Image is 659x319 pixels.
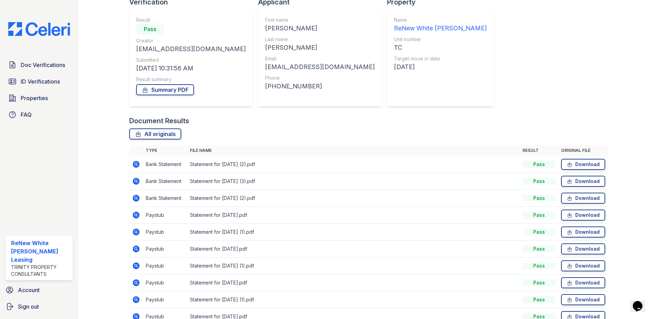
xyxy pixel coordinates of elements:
[136,84,194,95] a: Summary PDF
[394,43,487,52] div: TC
[187,224,520,241] td: Statement for [DATE] (1).pdf
[561,210,605,221] a: Download
[187,258,520,274] td: Statement for [DATE] (1).pdf
[187,207,520,224] td: Statement for [DATE].pdf
[11,264,70,278] div: Trinity Property Consultants
[394,17,487,33] a: Name ReNew White [PERSON_NAME]
[143,291,187,308] td: Paystub
[394,62,487,72] div: [DATE]
[265,62,375,72] div: [EMAIL_ADDRESS][DOMAIN_NAME]
[265,43,375,52] div: [PERSON_NAME]
[18,286,40,294] span: Account
[6,108,73,122] a: FAQ
[136,57,246,64] div: Submitted
[523,245,556,252] div: Pass
[129,116,189,126] div: Document Results
[523,262,556,269] div: Pass
[129,128,181,139] a: All originals
[143,224,187,241] td: Paystub
[561,260,605,271] a: Download
[6,91,73,105] a: Properties
[394,23,487,33] div: ReNew White [PERSON_NAME]
[523,279,556,286] div: Pass
[21,77,60,86] span: ID Verifications
[265,55,375,62] div: Email
[136,23,164,35] div: Pass
[143,173,187,190] td: Bank Statement
[136,76,246,83] div: Result summary
[630,291,652,312] iframe: chat widget
[6,58,73,72] a: Doc Verifications
[11,239,70,264] div: ReNew White [PERSON_NAME] Leasing
[523,296,556,303] div: Pass
[394,17,487,23] div: Name
[561,176,605,187] a: Download
[187,173,520,190] td: Statement for [DATE] (3).pdf
[394,36,487,43] div: Unit number
[265,81,375,91] div: [PHONE_NUMBER]
[21,61,65,69] span: Doc Verifications
[561,226,605,238] a: Download
[523,161,556,168] div: Pass
[523,195,556,202] div: Pass
[561,277,605,288] a: Download
[21,110,32,119] span: FAQ
[265,36,375,43] div: Last name
[394,55,487,62] div: Target move in date
[523,212,556,219] div: Pass
[136,37,246,44] div: Creator
[136,64,246,73] div: [DATE] 10:31:56 AM
[143,207,187,224] td: Paystub
[265,23,375,33] div: [PERSON_NAME]
[561,159,605,170] a: Download
[143,241,187,258] td: Paystub
[561,193,605,204] a: Download
[143,156,187,173] td: Bank Statement
[561,243,605,254] a: Download
[6,75,73,88] a: ID Verifications
[187,190,520,207] td: Statement for [DATE] (2).pdf
[136,44,246,54] div: [EMAIL_ADDRESS][DOMAIN_NAME]
[523,229,556,235] div: Pass
[523,178,556,185] div: Pass
[187,241,520,258] td: Statement for [DATE].pdf
[3,22,75,36] img: CE_Logo_Blue-a8612792a0a2168367f1c8372b55b34899dd931a85d93a1a3d3e32e68fde9ad4.png
[143,258,187,274] td: Paystub
[18,302,39,311] span: Sign out
[265,17,375,23] div: First name
[187,156,520,173] td: Statement for [DATE] (2).pdf
[187,274,520,291] td: Statement for [DATE].pdf
[143,190,187,207] td: Bank Statement
[265,75,375,81] div: Phone
[3,300,75,313] a: Sign out
[561,294,605,305] a: Download
[3,283,75,297] a: Account
[520,145,558,156] th: Result
[187,145,520,156] th: File name
[21,94,48,102] span: Properties
[558,145,608,156] th: Original file
[143,145,187,156] th: Type
[187,291,520,308] td: Statement for [DATE] (1).pdf
[143,274,187,291] td: Paystub
[136,17,246,23] div: Result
